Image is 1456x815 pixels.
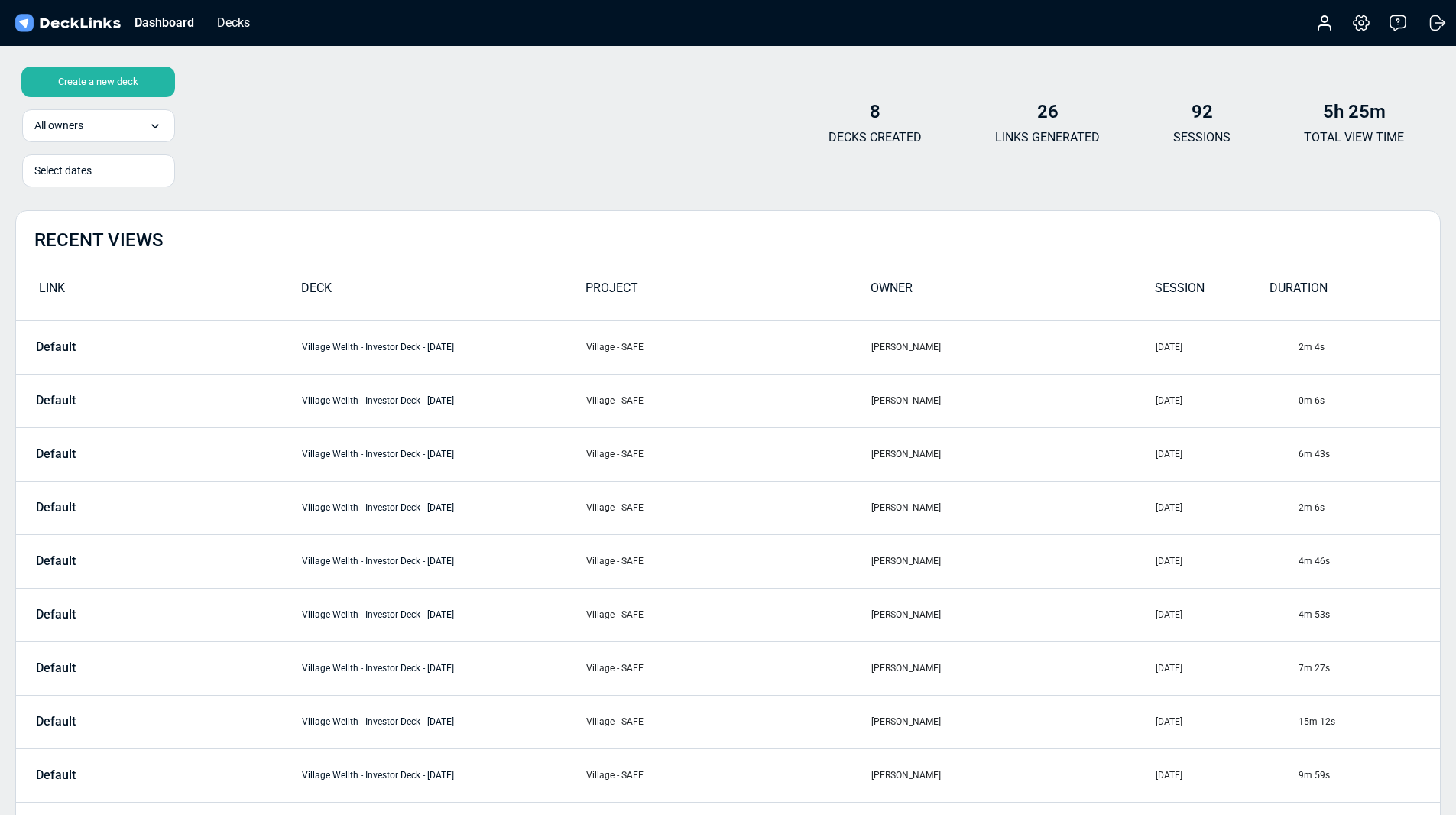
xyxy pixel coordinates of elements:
div: 2m 4s [1299,340,1439,354]
a: Default [17,715,229,729]
td: [PERSON_NAME] [871,641,1156,695]
a: Default [17,608,229,622]
p: LINKS GENERATED [995,128,1100,147]
div: [DATE] [1156,447,1296,461]
div: Decks [209,13,258,32]
b: 92 [1192,101,1213,122]
td: [PERSON_NAME] [871,481,1156,534]
a: Village Wellth - Investor Deck - [DATE] [302,770,454,781]
td: Village - SAFE [585,534,871,588]
div: LINK [16,279,301,306]
p: Default [36,447,76,461]
a: Village Wellth - Investor Deck - [DATE] [302,395,454,406]
a: Default [17,661,229,675]
a: Village Wellth - Investor Deck - [DATE] [302,556,454,567]
div: SESSION [1155,279,1270,306]
td: Village - SAFE [585,427,871,481]
div: 0m 6s [1299,394,1439,407]
a: Village Wellth - Investor Deck - [DATE] [302,609,454,620]
p: Default [36,394,76,407]
div: Dashboard [127,13,202,32]
td: Village - SAFE [585,695,871,748]
p: Default [36,340,76,354]
h2: RECENT VIEWS [34,229,164,252]
p: Default [36,661,76,675]
td: [PERSON_NAME] [871,427,1156,481]
p: Default [36,501,76,515]
div: DURATION [1270,279,1384,306]
div: DECK [301,279,586,306]
td: [PERSON_NAME] [871,588,1156,641]
div: 9m 59s [1299,768,1439,782]
a: Default [17,554,229,568]
p: Default [36,554,76,568]
div: [DATE] [1156,608,1296,622]
div: [DATE] [1156,394,1296,407]
img: DeckLinks [12,12,123,34]
div: 4m 46s [1299,554,1439,568]
td: [PERSON_NAME] [871,748,1156,802]
p: SESSIONS [1173,128,1231,147]
div: [DATE] [1156,501,1296,515]
div: [DATE] [1156,715,1296,729]
a: Default [17,394,229,407]
b: 26 [1037,101,1059,122]
b: 8 [870,101,880,122]
td: [PERSON_NAME] [871,374,1156,427]
td: Village - SAFE [585,748,871,802]
td: [PERSON_NAME] [871,695,1156,748]
td: Village - SAFE [585,481,871,534]
td: Village - SAFE [585,588,871,641]
div: 4m 53s [1299,608,1439,622]
p: Default [36,608,76,622]
div: 15m 12s [1299,715,1439,729]
td: Village - SAFE [585,641,871,695]
p: Default [36,715,76,729]
div: 2m 6s [1299,501,1439,515]
a: Default [17,447,229,461]
div: PROJECT [585,279,871,306]
td: [PERSON_NAME] [871,534,1156,588]
p: TOTAL VIEW TIME [1304,128,1404,147]
td: Village - SAFE [585,374,871,427]
div: OWNER [871,279,1156,306]
a: Default [17,768,229,782]
div: 7m 27s [1299,661,1439,675]
div: [DATE] [1156,554,1296,568]
a: Village Wellth - Investor Deck - [DATE] [302,663,454,674]
p: Default [36,768,76,782]
div: All owners [22,109,175,142]
a: Village Wellth - Investor Deck - [DATE] [302,342,454,352]
td: [PERSON_NAME] [871,320,1156,374]
div: [DATE] [1156,340,1296,354]
a: Default [17,501,229,515]
div: Create a new deck [21,67,175,97]
div: 6m 43s [1299,447,1439,461]
a: Village Wellth - Investor Deck - [DATE] [302,449,454,459]
b: 5h 25m [1323,101,1386,122]
div: [DATE] [1156,768,1296,782]
td: Village - SAFE [585,320,871,374]
a: Village Wellth - Investor Deck - [DATE] [302,716,454,727]
div: Select dates [34,163,163,179]
a: Village Wellth - Investor Deck - [DATE] [302,502,454,513]
a: Default [17,340,229,354]
div: [DATE] [1156,661,1296,675]
p: DECKS CREATED [829,128,922,147]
